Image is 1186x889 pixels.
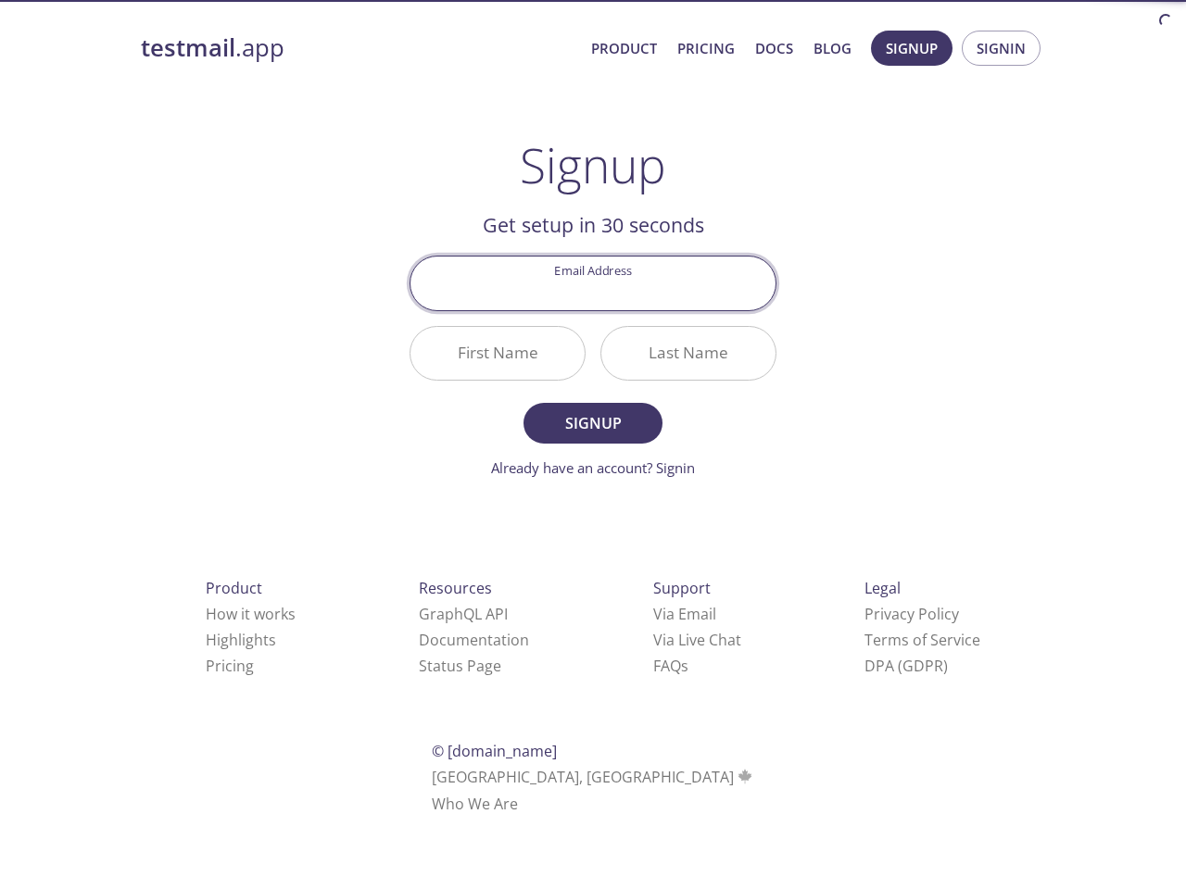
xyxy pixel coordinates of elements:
[653,578,711,598] span: Support
[419,630,529,650] a: Documentation
[681,656,688,676] span: s
[520,137,666,193] h1: Signup
[977,36,1026,60] span: Signin
[432,794,518,814] a: Who We Are
[206,656,254,676] a: Pricing
[864,578,901,598] span: Legal
[755,36,793,60] a: Docs
[591,36,657,60] a: Product
[814,36,852,60] a: Blog
[864,656,948,676] a: DPA (GDPR)
[419,656,501,676] a: Status Page
[653,656,688,676] a: FAQ
[141,31,235,64] strong: testmail
[653,630,741,650] a: Via Live Chat
[544,410,642,436] span: Signup
[419,604,508,624] a: GraphQL API
[419,578,492,598] span: Resources
[432,767,755,787] span: [GEOGRAPHIC_DATA], [GEOGRAPHIC_DATA]
[677,36,735,60] a: Pricing
[524,403,662,444] button: Signup
[141,32,576,64] a: testmail.app
[653,604,716,624] a: Via Email
[871,31,953,66] button: Signup
[410,209,776,241] h2: Get setup in 30 seconds
[432,741,557,761] span: © [DOMAIN_NAME]
[886,36,938,60] span: Signup
[206,604,296,624] a: How it works
[864,604,959,624] a: Privacy Policy
[864,630,980,650] a: Terms of Service
[206,630,276,650] a: Highlights
[206,578,262,598] span: Product
[962,31,1041,66] button: Signin
[491,458,695,477] a: Already have an account? Signin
